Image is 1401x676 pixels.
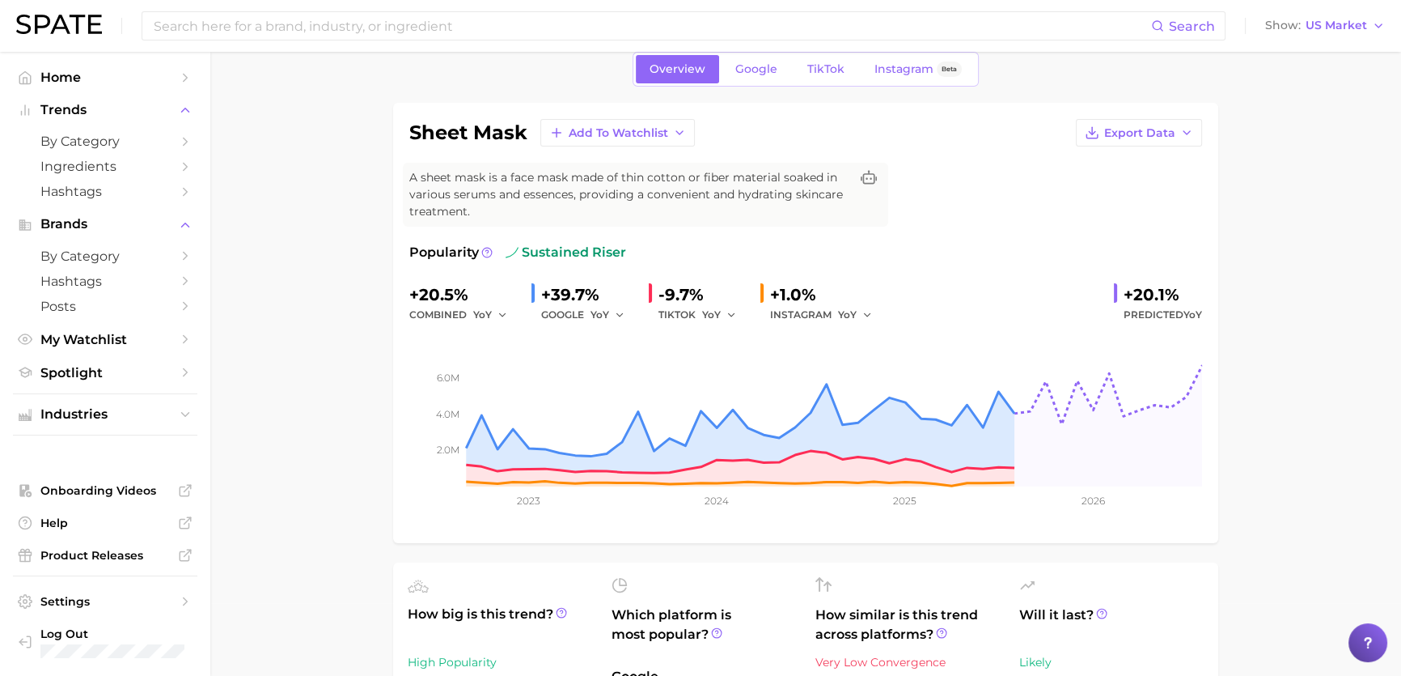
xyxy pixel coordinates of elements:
[815,606,1000,644] span: How similar is this trend across platforms?
[702,308,721,321] span: YoY
[722,55,791,83] a: Google
[861,55,976,83] a: InstagramBeta
[506,243,626,262] span: sustained riser
[40,627,184,641] span: Log Out
[13,129,197,154] a: by Category
[13,269,197,294] a: Hashtags
[636,55,719,83] a: Overview
[893,495,916,507] tspan: 2025
[1169,19,1215,34] span: Search
[541,282,636,308] div: +39.7%
[1261,15,1389,36] button: ShowUS Market
[702,305,737,325] button: YoY
[1124,305,1202,325] span: Predicted
[540,119,695,147] button: Add to Watchlist
[40,70,170,85] span: Home
[40,516,170,530] span: Help
[612,606,796,659] span: Which platform is most popular?
[735,62,777,76] span: Google
[13,327,197,352] a: My Watchlist
[152,12,1151,40] input: Search here for a brand, industry, or ingredient
[1076,119,1202,147] button: Export Data
[590,308,609,321] span: YoY
[658,305,747,325] div: TIKTOK
[13,294,197,319] a: Posts
[770,282,883,308] div: +1.0%
[569,126,668,140] span: Add to Watchlist
[1019,606,1204,644] span: Will it last?
[40,134,170,149] span: by Category
[13,589,197,614] a: Settings
[1081,495,1105,507] tspan: 2026
[13,402,197,427] button: Industries
[874,62,933,76] span: Instagram
[13,622,197,663] a: Log out. Currently logged in with e-mail jkno@cosmax.com.
[13,360,197,385] a: Spotlight
[1124,282,1202,308] div: +20.1%
[409,169,849,220] span: A sheet mask is a face mask made of thin cotton or fiber material soaked in various serums and es...
[40,407,170,422] span: Industries
[838,305,873,325] button: YoY
[650,62,705,76] span: Overview
[40,365,170,381] span: Spotlight
[40,103,170,117] span: Trends
[13,478,197,503] a: Onboarding Videos
[408,605,592,644] span: How big is this trend?
[13,98,197,122] button: Trends
[40,274,170,289] span: Hashtags
[408,653,592,672] div: High Popularity
[13,543,197,568] a: Product Releases
[590,305,625,325] button: YoY
[40,332,170,347] span: My Watchlist
[942,62,957,76] span: Beta
[838,308,857,321] span: YoY
[13,65,197,90] a: Home
[1104,126,1175,140] span: Export Data
[705,495,729,507] tspan: 2024
[1306,21,1367,30] span: US Market
[13,154,197,179] a: Ingredients
[506,246,518,259] img: sustained riser
[40,548,170,563] span: Product Releases
[770,305,883,325] div: INSTAGRAM
[13,511,197,535] a: Help
[409,305,518,325] div: combined
[40,594,170,609] span: Settings
[1183,308,1202,321] span: YoY
[40,184,170,199] span: Hashtags
[1019,653,1204,672] div: Likely
[40,217,170,232] span: Brands
[40,483,170,498] span: Onboarding Videos
[16,15,102,34] img: SPATE
[409,123,527,142] h1: sheet mask
[13,179,197,204] a: Hashtags
[541,305,636,325] div: GOOGLE
[40,249,170,264] span: by Category
[13,212,197,236] button: Brands
[40,299,170,314] span: Posts
[658,282,747,308] div: -9.7%
[1265,21,1301,30] span: Show
[13,244,197,269] a: by Category
[473,305,508,325] button: YoY
[794,55,858,83] a: TikTok
[815,653,1000,672] div: Very Low Convergence
[807,62,844,76] span: TikTok
[409,282,518,308] div: +20.5%
[517,495,540,507] tspan: 2023
[473,308,492,321] span: YoY
[40,159,170,174] span: Ingredients
[409,243,479,262] span: Popularity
